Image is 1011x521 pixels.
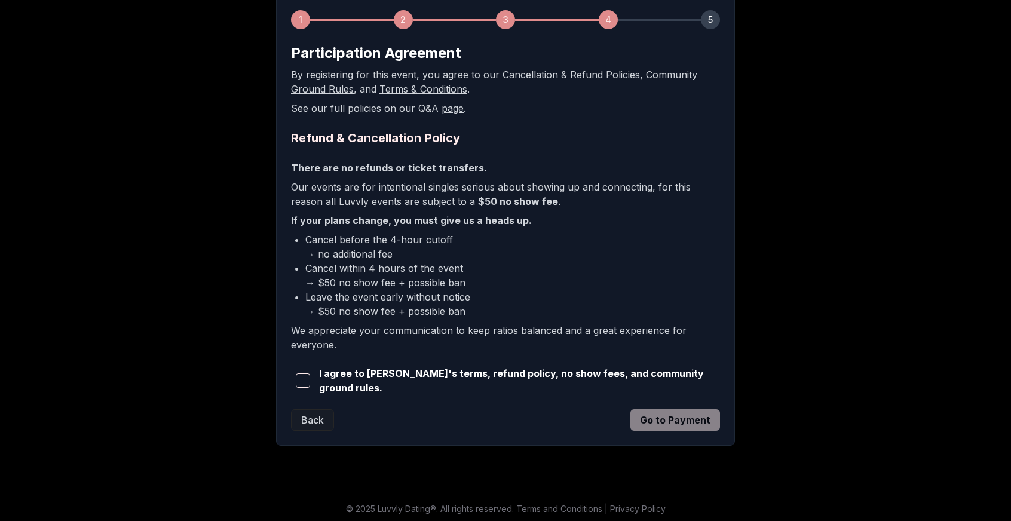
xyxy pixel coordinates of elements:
[701,10,720,29] div: 5
[610,504,666,514] a: Privacy Policy
[291,161,720,175] p: There are no refunds or ticket transfers.
[478,195,558,207] b: $50 no show fee
[516,504,602,514] a: Terms and Conditions
[291,10,310,29] div: 1
[503,69,640,81] a: Cancellation & Refund Policies
[496,10,515,29] div: 3
[319,366,720,395] span: I agree to [PERSON_NAME]'s terms, refund policy, no show fees, and community ground rules.
[394,10,413,29] div: 2
[291,44,720,63] h2: Participation Agreement
[305,261,720,290] li: Cancel within 4 hours of the event → $50 no show fee + possible ban
[291,409,334,431] button: Back
[291,68,720,96] p: By registering for this event, you agree to our , , and .
[305,232,720,261] li: Cancel before the 4-hour cutoff → no additional fee
[291,213,720,228] p: If your plans change, you must give us a heads up.
[605,504,608,514] span: |
[379,83,467,95] a: Terms & Conditions
[291,101,720,115] p: See our full policies on our Q&A .
[291,323,720,352] p: We appreciate your communication to keep ratios balanced and a great experience for everyone.
[291,130,720,146] h2: Refund & Cancellation Policy
[305,290,720,318] li: Leave the event early without notice → $50 no show fee + possible ban
[442,102,464,114] a: page
[291,180,720,209] p: Our events are for intentional singles serious about showing up and connecting, for this reason a...
[599,10,618,29] div: 4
